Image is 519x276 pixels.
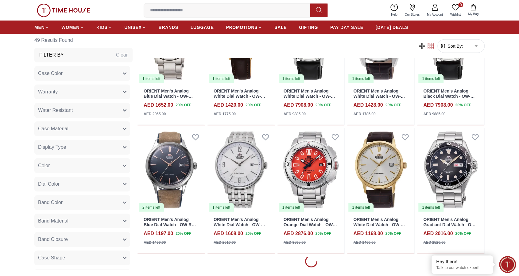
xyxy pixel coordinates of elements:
[284,111,306,117] div: AED 9885.00
[423,101,453,109] h4: AED 7908.00
[353,89,405,104] a: ORIENT Men's Analog White Dial Watch - OW-RABA0005
[448,12,463,17] span: Wishlist
[423,240,445,245] div: AED 2520.00
[376,24,408,30] span: [DATE] DEALS
[38,107,73,114] span: Water Resistant
[38,180,60,188] span: Dial Color
[348,74,374,83] div: 1 items left
[226,22,262,33] a: PROMOTIONS
[214,101,243,109] h4: AED 1420.00
[385,102,401,108] span: 20 % OFF
[139,74,164,83] div: 1 items left
[353,101,383,109] h4: AED 1428.00
[446,43,463,49] span: Sort By:
[284,217,337,232] a: ORIENT Men's Analog Orange Dial Watch - OW-RAAC0N02
[191,24,214,30] span: LUGGAGE
[440,43,463,49] button: Sort By:
[34,214,130,228] button: Band Material
[348,203,374,212] div: 1 items left
[274,22,287,33] a: SALE
[37,4,90,17] img: ...
[214,111,236,117] div: AED 1775.00
[274,24,287,30] span: SALE
[277,128,345,212] img: ORIENT Men's Analog Orange Dial Watch - OW-RAAC0N02
[96,24,107,30] span: KIDS
[139,203,164,212] div: 2 items left
[401,2,423,18] a: Our Stores
[34,232,130,247] button: Band Closure
[385,231,401,236] span: 20 % OFF
[316,231,331,236] span: 20 % OFF
[144,101,173,109] h4: AED 1652.00
[279,203,304,212] div: 1 items left
[353,111,375,117] div: AED 1785.00
[330,24,363,30] span: PAY DAY SALE
[214,230,243,237] h4: AED 1608.00
[39,51,64,59] h3: Filter By
[423,111,445,117] div: AED 9885.00
[209,203,234,212] div: 1 items left
[284,101,313,109] h4: AED 7908.00
[347,128,414,212] a: ORIENT Men's Analog White Dial Watch - OW-RAAC0F041 items left
[34,66,130,81] button: Case Color
[353,240,375,245] div: AED 1460.00
[38,254,65,262] span: Case Shape
[209,74,234,83] div: 1 items left
[207,128,275,212] a: ORIENT Men's Analog White Dial Watch - OW-RAAC0J101 items left
[226,24,258,30] span: PROMOTIONS
[38,217,68,225] span: Band Material
[207,128,275,212] img: ORIENT Men's Analog White Dial Watch - OW-RAAC0J10
[137,128,205,212] a: ORIENT Men's Analog Blue Dial Watch - OW-RA-AC0P02L00C2 items left
[144,217,196,232] a: ORIENT Men's Analog Blue Dial Watch - OW-RA-AC0P02L00C
[176,231,191,236] span: 20 % OFF
[61,22,84,33] a: WOMEN
[279,74,304,83] div: 1 items left
[137,128,205,212] img: ORIENT Men's Analog Blue Dial Watch - OW-RA-AC0P02L00C
[34,158,130,173] button: Color
[159,24,178,30] span: BRANDS
[34,250,130,265] button: Case Shape
[284,89,335,104] a: ORIENT Men's Analog White Dial Watch - OW-REAY0106
[347,128,414,212] img: ORIENT Men's Analog White Dial Watch - OW-RAAC0F04
[34,85,130,99] button: Warranty
[376,22,408,33] a: [DATE] DEALS
[423,89,474,104] a: ORIENT Men's Analog Black Dial Watch - OW-REAY0107
[116,51,128,59] div: Clear
[34,140,130,155] button: Display Type
[34,33,133,48] h6: 49 Results Found
[38,88,58,96] span: Warranty
[144,230,173,237] h4: AED 1197.00
[246,102,261,108] span: 20 % OFF
[466,12,481,16] span: My Bag
[424,12,445,17] span: My Account
[34,195,130,210] button: Band Color
[34,24,45,30] span: MEN
[214,217,265,232] a: ORIENT Men's Analog White Dial Watch - OW-RAAC0J10
[436,265,488,270] p: Talk to our watch expert!
[316,102,331,108] span: 20 % OFF
[124,22,146,33] a: UNISEX
[34,121,130,136] button: Case Material
[423,217,476,232] a: ORIENT Men's Analog Gradiant Dial Watch - OW-RAAA0810
[418,203,443,212] div: 1 items left
[176,102,191,108] span: 20 % OFF
[38,144,66,151] span: Display Type
[387,2,401,18] a: Help
[34,103,130,118] button: Water Resistant
[402,12,422,17] span: Our Stores
[214,240,236,245] div: AED 2010.00
[284,230,313,237] h4: AED 2876.00
[499,256,516,273] div: Chat Widget
[38,162,50,169] span: Color
[38,199,63,206] span: Band Color
[436,258,488,265] div: Hey there!
[38,236,68,243] span: Band Closure
[423,230,453,237] h4: AED 2016.00
[124,24,141,30] span: UNISEX
[353,217,405,232] a: ORIENT Men's Analog White Dial Watch - OW-RAAC0F04
[299,24,318,30] span: GIFTING
[214,89,265,104] a: ORIENT Men's Analog White Dial Watch - OW-RAKB0003S
[455,231,471,236] span: 20 % OFF
[417,128,484,212] img: ORIENT Men's Analog Gradiant Dial Watch - OW-RAAA0810
[417,128,484,212] a: ORIENT Men's Analog Gradiant Dial Watch - OW-RAAA08101 items left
